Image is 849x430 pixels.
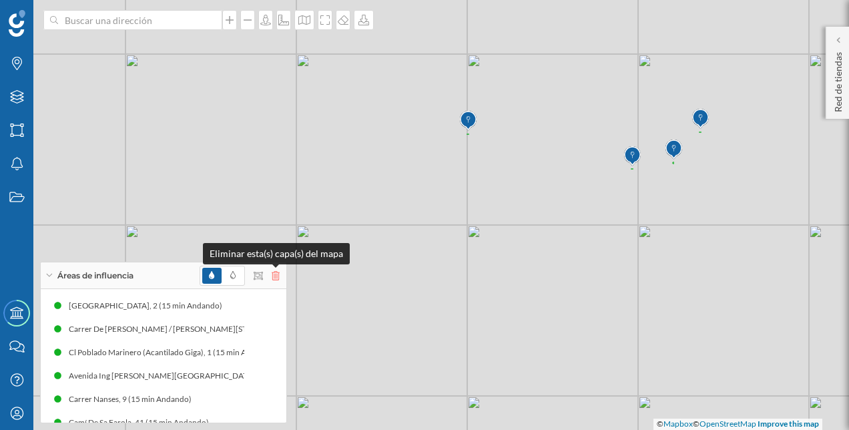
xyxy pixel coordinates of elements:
a: OpenStreetMap [699,419,756,429]
div: Carrer Nanses, 9 (15 min Andando) [69,393,198,406]
img: Marker [665,136,682,163]
img: Marker [460,107,477,134]
a: Improve this map [758,419,819,429]
div: Camí De Sa Farola, 41 (15 min Andando) [69,416,216,429]
span: Soporte [27,9,74,21]
img: Marker [692,105,709,132]
div: Carrer De [PERSON_NAME] / [PERSON_NAME][STREET_ADDRESS] (15 min Andando) [67,322,378,336]
div: [GEOGRAPHIC_DATA], 2 (15 min Andando) [69,299,229,312]
div: Avenida Ing [PERSON_NAME][GEOGRAPHIC_DATA], 14 (15 min Andando) [69,369,339,383]
span: Áreas de influencia [57,270,133,282]
a: Mapbox [663,419,693,429]
img: Marker [624,143,641,170]
div: Cl Poblado Marinero (Acantilado Giga), 1 (15 min Andando) [68,346,282,359]
p: Red de tiendas [832,47,845,112]
div: © © [653,419,822,430]
img: Geoblink Logo [9,10,25,37]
